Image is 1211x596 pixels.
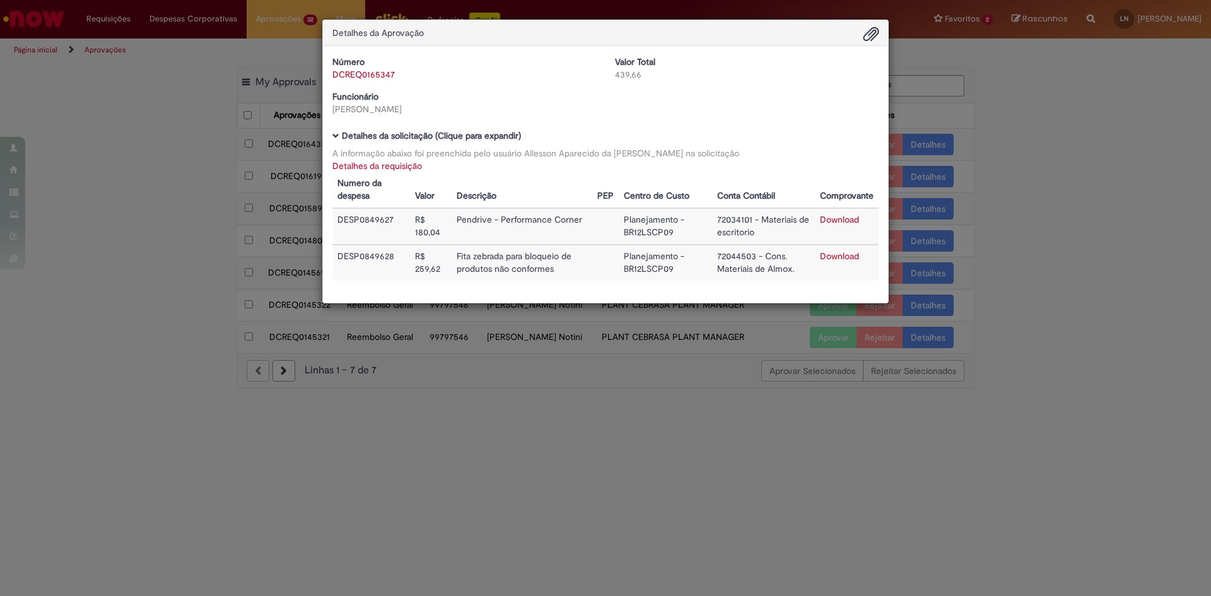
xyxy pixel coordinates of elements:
td: Pendrive - Performance Corner [452,208,592,245]
th: Valor [410,172,452,208]
td: DESP0849627 [332,208,410,245]
td: R$ 259,62 [410,245,452,281]
a: Detalhes da requisição [332,160,422,172]
b: Funcionário [332,91,378,102]
a: Download [820,214,859,225]
td: Fita zebrada para bloqueio de produtos não conformes [452,245,592,281]
th: Centro de Custo [619,172,711,208]
b: Valor Total [615,56,655,67]
td: Planejamento - BR12LSCP09 [619,208,711,245]
td: 72034101 - Materiais de escritorio [712,208,815,245]
th: Conta Contábil [712,172,815,208]
a: DCREQ0165347 [332,69,395,80]
td: DESP0849628 [332,245,410,281]
td: 72044503 - Cons. Materiais de Almox. [712,245,815,281]
b: Detalhes da solicitação (Clique para expandir) [342,130,521,141]
th: Descrição [452,172,592,208]
div: 439,66 [615,68,879,81]
td: R$ 180,04 [410,208,452,245]
h5: Detalhes da solicitação (Clique para expandir) [332,131,879,141]
div: A informação abaixo foi preenchida pelo usuário Allesson Aparecido da [PERSON_NAME] na solicitação [332,147,879,160]
th: Comprovante [815,172,879,208]
th: Numero da despesa [332,172,410,208]
a: Download [820,250,859,262]
td: Planejamento - BR12LSCP09 [619,245,711,281]
th: PEP [592,172,619,208]
div: [PERSON_NAME] [332,103,596,115]
b: Número [332,56,365,67]
span: Detalhes da Aprovação [332,27,424,38]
